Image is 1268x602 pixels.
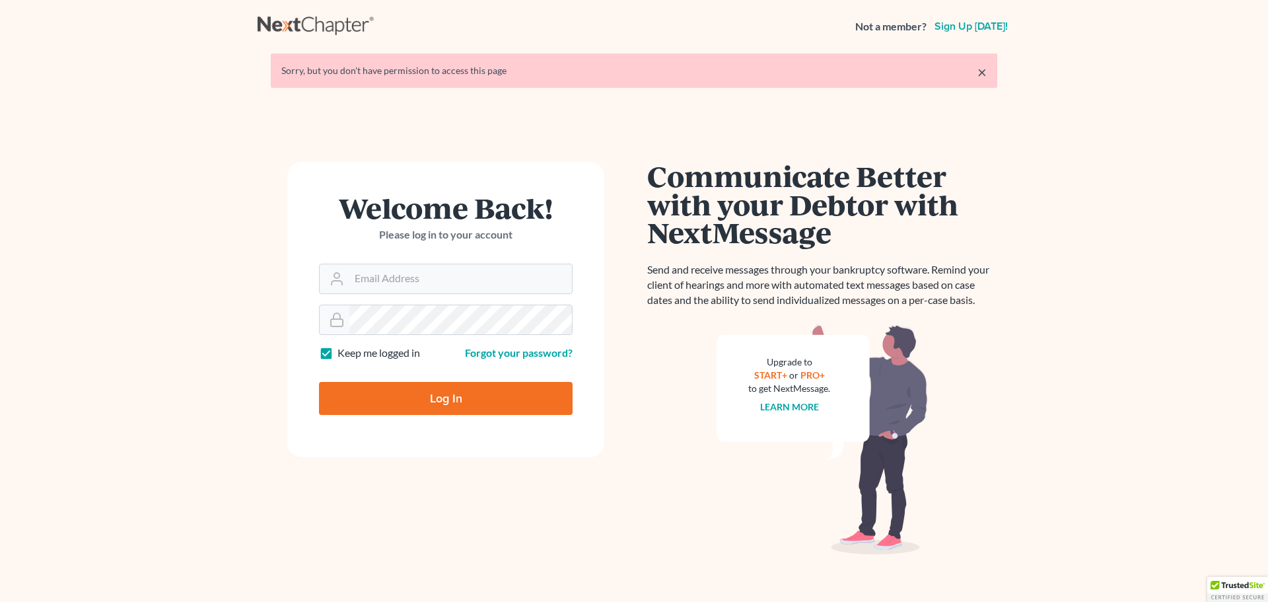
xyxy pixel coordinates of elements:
span: or [789,369,798,381]
h1: Welcome Back! [319,194,573,222]
div: Upgrade to [748,356,830,369]
a: Learn more [760,401,819,412]
p: Please log in to your account [319,227,573,243]
input: Log In [319,382,573,415]
div: Sorry, but you don't have permission to access this page [281,64,987,77]
div: TrustedSite Certified [1207,577,1268,602]
a: PRO+ [800,369,825,381]
label: Keep me logged in [337,346,420,361]
a: START+ [754,369,787,381]
input: Email Address [349,264,572,293]
a: × [977,64,987,80]
h1: Communicate Better with your Debtor with NextMessage [647,162,997,246]
strong: Not a member? [855,19,927,34]
div: to get NextMessage. [748,382,830,395]
a: Sign up [DATE]! [932,21,1010,32]
p: Send and receive messages through your bankruptcy software. Remind your client of hearings and mo... [647,262,997,308]
img: nextmessage_bg-59042aed3d76b12b5cd301f8e5b87938c9018125f34e5fa2b7a6b67550977c72.svg [717,324,928,555]
a: Forgot your password? [465,346,573,359]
